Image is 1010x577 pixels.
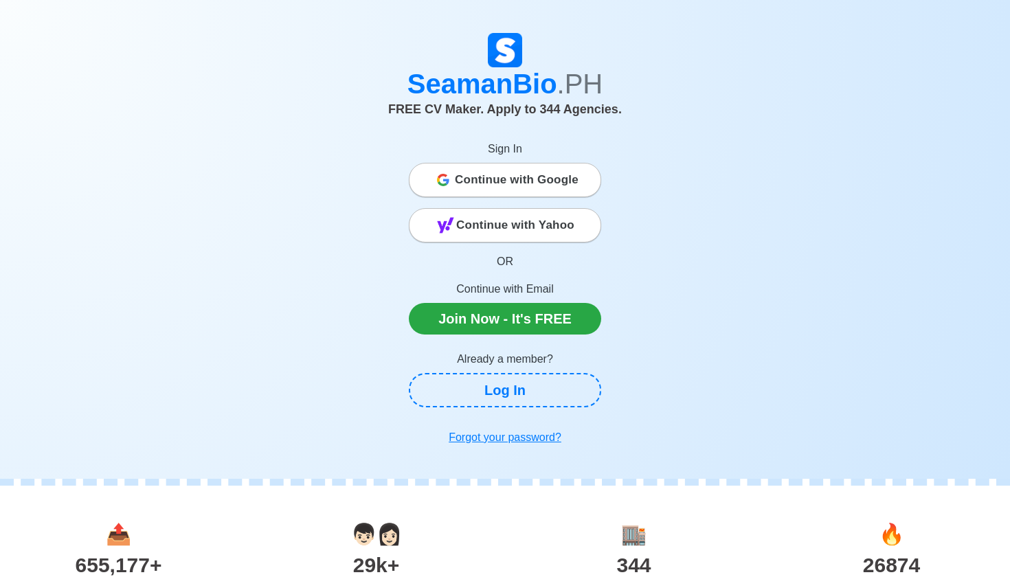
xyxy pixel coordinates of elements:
[879,523,904,545] span: jobs
[488,33,522,67] img: Logo
[351,523,402,545] span: users
[124,67,886,100] h1: SeamanBio
[409,253,601,270] p: OR
[409,141,601,157] p: Sign In
[409,424,601,451] a: Forgot your password?
[409,303,601,335] a: Join Now - It's FREE
[409,373,601,407] a: Log In
[409,281,601,297] p: Continue with Email
[388,102,622,116] span: FREE CV Maker. Apply to 344 Agencies.
[106,523,131,545] span: applications
[409,163,601,197] button: Continue with Google
[409,351,601,367] p: Already a member?
[557,69,603,99] span: .PH
[409,208,601,242] button: Continue with Yahoo
[621,523,647,545] span: agencies
[455,166,579,194] span: Continue with Google
[456,212,574,239] span: Continue with Yahoo
[449,431,561,443] u: Forgot your password?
